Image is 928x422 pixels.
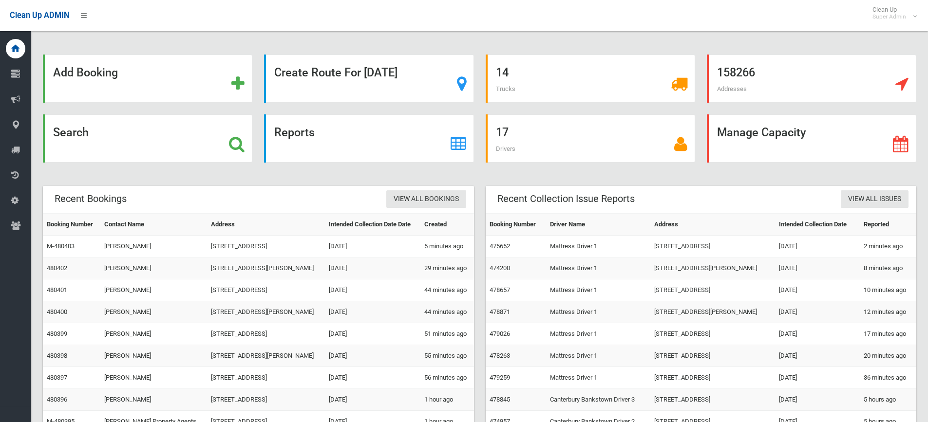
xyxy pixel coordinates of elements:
[207,236,325,257] td: [STREET_ADDRESS]
[47,264,67,272] a: 480402
[325,279,420,301] td: [DATE]
[420,236,474,257] td: 5 minutes ago
[650,279,775,301] td: [STREET_ADDRESS]
[325,257,420,279] td: [DATE]
[420,257,474,279] td: 29 minutes ago
[546,279,650,301] td: Mattress Driver 1
[707,114,916,163] a: Manage Capacity
[420,301,474,323] td: 44 minutes ago
[546,236,650,257] td: Mattress Driver 1
[100,323,207,345] td: [PERSON_NAME]
[490,374,510,381] a: 479259
[47,396,67,403] a: 480396
[490,308,510,315] a: 478871
[207,323,325,345] td: [STREET_ADDRESS]
[496,126,509,139] strong: 17
[53,126,89,139] strong: Search
[43,114,252,163] a: Search
[100,214,207,236] th: Contact Name
[496,145,515,152] span: Drivers
[274,126,315,139] strong: Reports
[486,55,695,103] a: 14 Trucks
[860,345,916,367] td: 20 minutes ago
[325,301,420,323] td: [DATE]
[420,279,474,301] td: 44 minutes ago
[43,189,138,208] header: Recent Bookings
[10,11,69,20] span: Clean Up ADMIN
[650,257,775,279] td: [STREET_ADDRESS][PERSON_NAME]
[100,389,207,411] td: [PERSON_NAME]
[53,66,118,79] strong: Add Booking
[860,323,916,345] td: 17 minutes ago
[100,257,207,279] td: [PERSON_NAME]
[100,301,207,323] td: [PERSON_NAME]
[775,323,860,345] td: [DATE]
[546,257,650,279] td: Mattress Driver 1
[650,301,775,323] td: [STREET_ADDRESS][PERSON_NAME]
[325,214,420,236] th: Intended Collection Date Date
[650,389,775,411] td: [STREET_ADDRESS]
[546,345,650,367] td: Mattress Driver 1
[264,114,473,163] a: Reports
[386,190,466,208] a: View All Bookings
[207,279,325,301] td: [STREET_ADDRESS]
[650,367,775,389] td: [STREET_ADDRESS]
[546,301,650,323] td: Mattress Driver 1
[325,389,420,411] td: [DATE]
[47,286,67,294] a: 480401
[707,55,916,103] a: 158266 Addresses
[207,214,325,236] th: Address
[717,66,755,79] strong: 158266
[546,367,650,389] td: Mattress Driver 1
[775,279,860,301] td: [DATE]
[775,367,860,389] td: [DATE]
[207,389,325,411] td: [STREET_ADDRESS]
[325,367,420,389] td: [DATE]
[775,257,860,279] td: [DATE]
[100,367,207,389] td: [PERSON_NAME]
[717,126,806,139] strong: Manage Capacity
[860,389,916,411] td: 5 hours ago
[274,66,398,79] strong: Create Route For [DATE]
[775,389,860,411] td: [DATE]
[325,323,420,345] td: [DATE]
[486,189,646,208] header: Recent Collection Issue Reports
[650,236,775,257] td: [STREET_ADDRESS]
[860,236,916,257] td: 2 minutes ago
[490,396,510,403] a: 478845
[650,323,775,345] td: [STREET_ADDRESS]
[775,236,860,257] td: [DATE]
[420,345,474,367] td: 55 minutes ago
[860,367,916,389] td: 36 minutes ago
[207,367,325,389] td: [STREET_ADDRESS]
[490,286,510,294] a: 478657
[43,55,252,103] a: Add Booking
[420,323,474,345] td: 51 minutes ago
[546,214,650,236] th: Driver Name
[207,345,325,367] td: [STREET_ADDRESS][PERSON_NAME]
[841,190,909,208] a: View All Issues
[325,345,420,367] td: [DATE]
[486,214,547,236] th: Booking Number
[650,345,775,367] td: [STREET_ADDRESS]
[775,345,860,367] td: [DATE]
[100,279,207,301] td: [PERSON_NAME]
[47,352,67,359] a: 480398
[860,279,916,301] td: 10 minutes ago
[546,389,650,411] td: Canterbury Bankstown Driver 3
[47,374,67,381] a: 480397
[872,13,906,20] small: Super Admin
[325,236,420,257] td: [DATE]
[43,214,100,236] th: Booking Number
[860,214,916,236] th: Reported
[47,242,75,250] a: M-480403
[490,330,510,337] a: 479026
[420,367,474,389] td: 56 minutes ago
[775,301,860,323] td: [DATE]
[496,85,515,92] span: Trucks
[775,214,860,236] th: Intended Collection Date
[100,345,207,367] td: [PERSON_NAME]
[207,257,325,279] td: [STREET_ADDRESS][PERSON_NAME]
[490,242,510,250] a: 475652
[860,257,916,279] td: 8 minutes ago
